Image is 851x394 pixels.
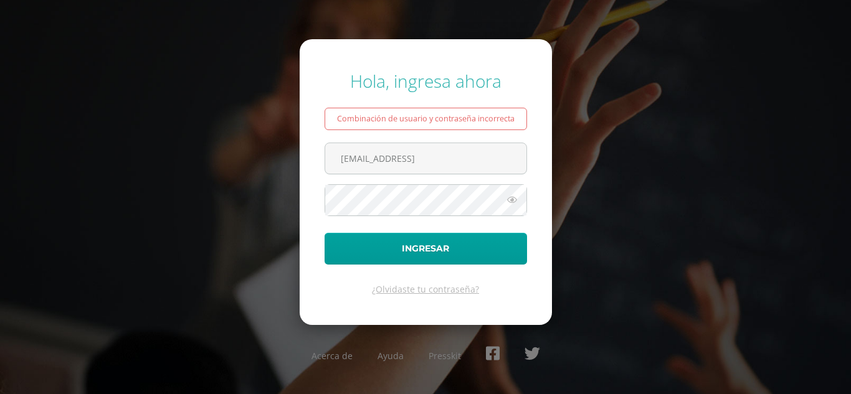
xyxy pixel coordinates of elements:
a: Ayuda [378,350,404,362]
a: ¿Olvidaste tu contraseña? [372,283,479,295]
div: Hola, ingresa ahora [325,69,527,93]
div: Combinación de usuario y contraseña incorrecta [325,108,527,130]
a: Acerca de [311,350,353,362]
button: Ingresar [325,233,527,265]
a: Presskit [429,350,461,362]
input: Correo electrónico o usuario [325,143,526,174]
